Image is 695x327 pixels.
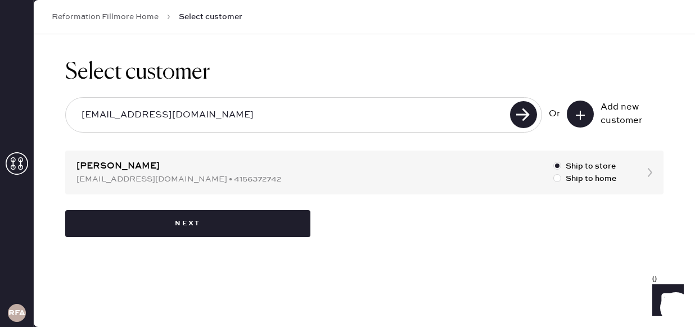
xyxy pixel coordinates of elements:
[642,276,690,325] iframe: Front Chat
[601,101,657,128] div: Add new customer
[549,107,560,121] div: Or
[52,11,159,22] a: Reformation Fillmore Home
[65,210,310,237] button: Next
[73,102,507,128] input: Search by email or phone number
[65,59,664,86] h1: Select customer
[8,309,25,317] h3: RFA
[553,160,616,172] label: Ship to store
[179,11,242,22] span: Select customer
[553,172,616,185] label: Ship to home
